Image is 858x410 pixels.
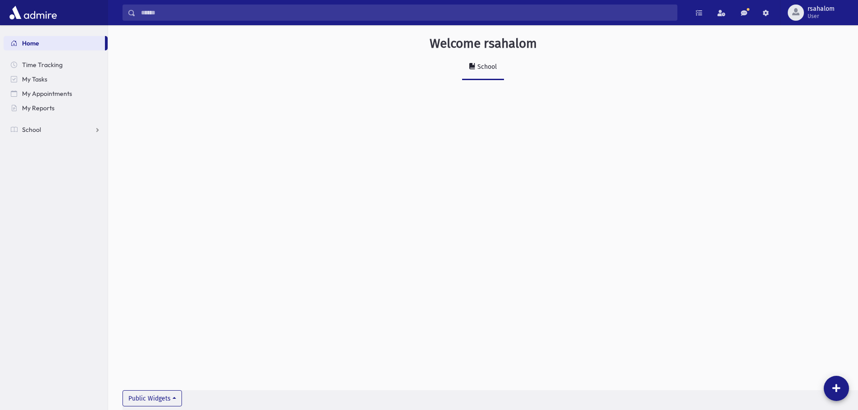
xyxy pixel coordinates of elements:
div: School [476,63,497,71]
a: School [462,55,504,80]
button: Public Widgets [123,390,182,406]
span: Time Tracking [22,61,63,69]
a: Time Tracking [4,58,108,72]
a: My Reports [4,101,108,115]
a: My Tasks [4,72,108,86]
span: My Tasks [22,75,47,83]
input: Search [136,5,677,21]
a: School [4,122,108,137]
span: School [22,126,41,134]
span: My Reports [22,104,54,112]
img: AdmirePro [7,4,59,22]
span: Home [22,39,39,47]
h3: Welcome rsahalom [430,36,537,51]
span: rsahalom [808,5,835,13]
span: My Appointments [22,90,72,98]
a: Home [4,36,105,50]
span: User [808,13,835,20]
a: My Appointments [4,86,108,101]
